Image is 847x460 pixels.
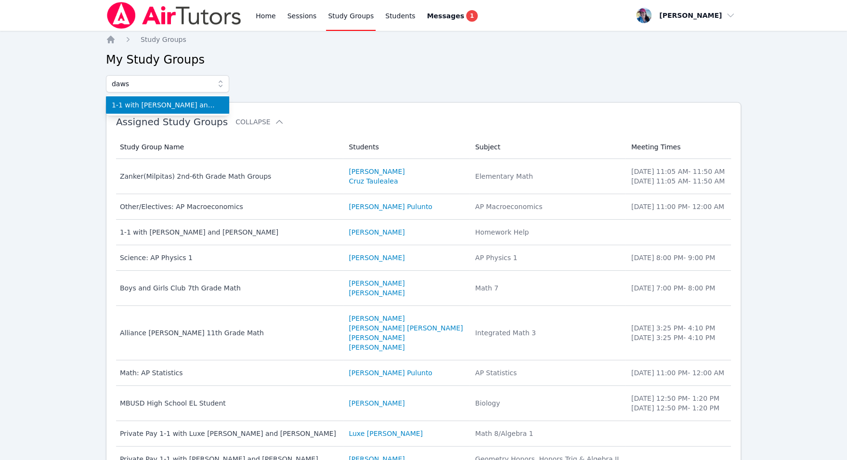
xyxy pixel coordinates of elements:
[349,288,404,298] a: [PERSON_NAME]
[120,202,337,211] div: Other/Electives: AP Macroeconomics
[106,75,229,92] input: Quick Find a Study Group
[349,278,404,288] a: [PERSON_NAME]
[349,202,432,211] a: [PERSON_NAME] Pulunto
[475,253,620,263] div: AP Physics 1
[120,253,337,263] div: Science: AP Physics 1
[631,323,725,333] li: [DATE] 3:25 PM - 4:10 PM
[116,116,228,128] span: Assigned Study Groups
[116,194,731,220] tr: Other/Electives: AP Macroeconomics[PERSON_NAME] PuluntoAP Macroeconomics[DATE] 11:00 PM- 12:00 AM
[631,253,725,263] li: [DATE] 8:00 PM - 9:00 PM
[349,398,404,408] a: [PERSON_NAME]
[475,283,620,293] div: Math 7
[112,100,223,110] span: 1-1 with [PERSON_NAME] and [PERSON_NAME]
[349,368,432,378] a: [PERSON_NAME] Pulunto
[625,135,731,159] th: Meeting Times
[349,176,398,186] a: Cruz Taulealea
[475,202,620,211] div: AP Macroeconomics
[631,403,725,413] li: [DATE] 12:50 PM - 1:20 PM
[469,135,625,159] th: Subject
[116,306,731,360] tr: Alliance [PERSON_NAME] 11th Grade Math[PERSON_NAME][PERSON_NAME] [PERSON_NAME][PERSON_NAME][PERSO...
[120,398,337,408] div: MBUSD High School EL Student
[631,283,725,293] li: [DATE] 7:00 PM - 8:00 PM
[631,202,725,211] li: [DATE] 11:00 PM - 12:00 AM
[349,429,423,438] a: Luxe [PERSON_NAME]
[349,342,404,352] a: [PERSON_NAME]
[116,245,731,271] tr: Science: AP Physics 1[PERSON_NAME]AP Physics 1[DATE] 8:00 PM- 9:00 PM
[631,394,725,403] li: [DATE] 12:50 PM - 1:20 PM
[116,159,731,194] tr: Zanker(Milpitas) 2nd-6th Grade Math Groups[PERSON_NAME]Cruz TaulealeaElementary Math[DATE] 11:05 ...
[475,328,620,338] div: Integrated Math 3
[116,220,731,245] tr: 1-1 with [PERSON_NAME] and [PERSON_NAME][PERSON_NAME]Homework Help
[349,167,404,176] a: [PERSON_NAME]
[349,314,404,323] a: [PERSON_NAME]
[475,429,620,438] div: Math 8/Algebra 1
[631,333,725,342] li: [DATE] 3:25 PM - 4:10 PM
[141,35,186,44] a: Study Groups
[427,11,464,21] span: Messages
[106,35,741,44] nav: Breadcrumb
[631,368,725,378] li: [DATE] 11:00 PM - 12:00 AM
[141,36,186,43] span: Study Groups
[475,227,620,237] div: Homework Help
[349,253,404,263] a: [PERSON_NAME]
[475,368,620,378] div: AP Statistics
[120,328,337,338] div: Alliance [PERSON_NAME] 11th Grade Math
[475,171,620,181] div: Elementary Math
[116,271,731,306] tr: Boys and Girls Club 7th Grade Math[PERSON_NAME][PERSON_NAME]Math 7[DATE] 7:00 PM- 8:00 PM
[120,429,337,438] div: Private Pay 1-1 with Luxe [PERSON_NAME] and [PERSON_NAME]
[106,52,741,67] h2: My Study Groups
[235,117,284,127] button: Collapse
[116,360,731,386] tr: Math: AP Statistics[PERSON_NAME] PuluntoAP Statistics[DATE] 11:00 PM- 12:00 AM
[120,368,337,378] div: Math: AP Statistics
[343,135,469,159] th: Students
[120,227,337,237] div: 1-1 with [PERSON_NAME] and [PERSON_NAME]
[116,135,343,159] th: Study Group Name
[116,386,731,421] tr: MBUSD High School EL Student[PERSON_NAME]Biology[DATE] 12:50 PM- 1:20 PM[DATE] 12:50 PM- 1:20 PM
[106,2,242,29] img: Air Tutors
[116,421,731,447] tr: Private Pay 1-1 with Luxe [PERSON_NAME] and [PERSON_NAME]Luxe [PERSON_NAME]Math 8/Algebra 1
[631,167,725,176] li: [DATE] 11:05 AM - 11:50 AM
[349,333,404,342] a: [PERSON_NAME]
[349,323,463,333] a: [PERSON_NAME] [PERSON_NAME]
[631,176,725,186] li: [DATE] 11:05 AM - 11:50 AM
[120,171,337,181] div: Zanker(Milpitas) 2nd-6th Grade Math Groups
[349,227,404,237] a: [PERSON_NAME]
[475,398,620,408] div: Biology
[120,283,337,293] div: Boys and Girls Club 7th Grade Math
[466,10,478,22] span: 1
